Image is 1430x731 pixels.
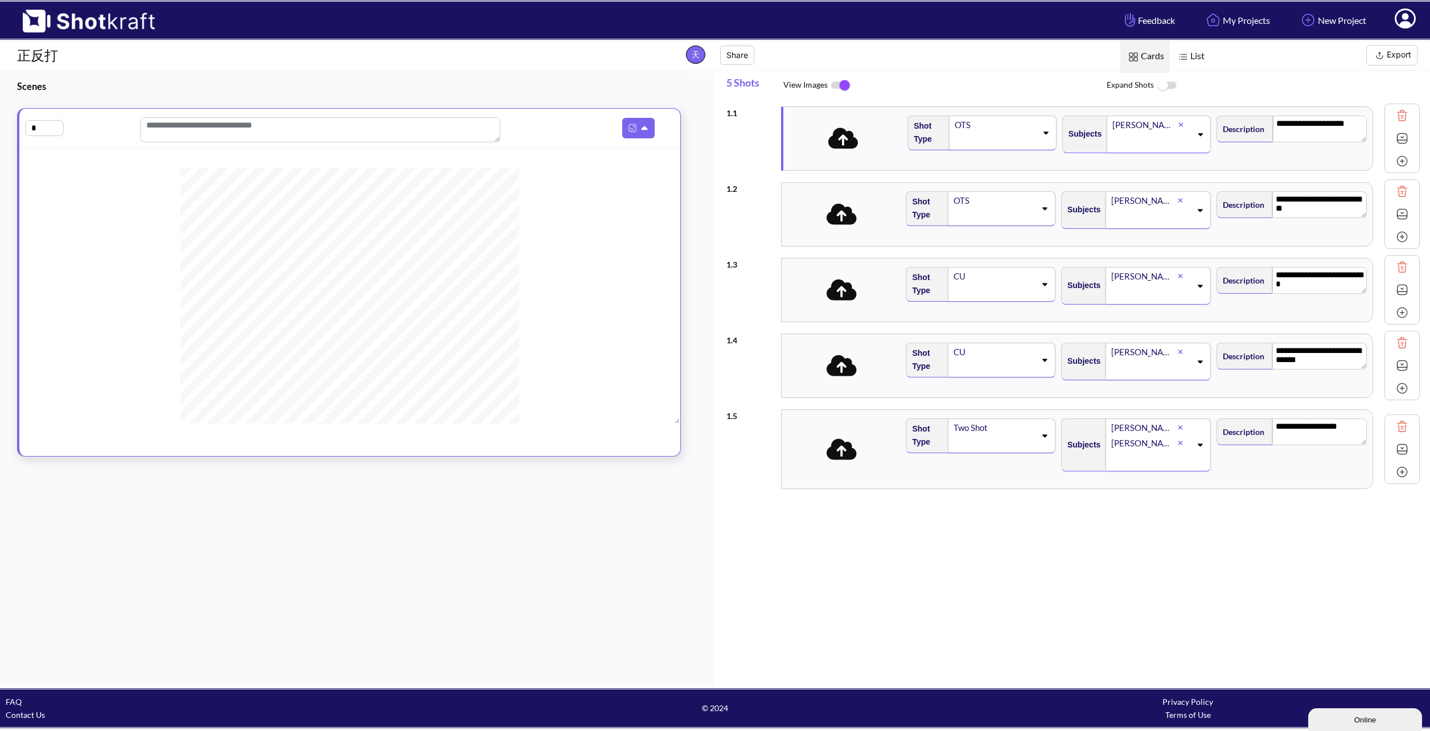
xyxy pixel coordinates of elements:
[1394,130,1411,147] img: Expand Icon
[952,269,1036,284] div: CU
[1217,271,1264,290] span: Description
[906,268,942,300] span: Shot Type
[1394,153,1411,170] img: Add Icon
[906,344,942,376] span: Shot Type
[1290,5,1375,35] a: New Project
[6,697,22,707] a: FAQ
[828,73,853,97] img: ToggleOn Icon
[952,344,1036,360] div: CU
[1217,347,1264,365] span: Description
[1394,418,1411,435] img: Trash Icon
[720,46,754,65] button: Share
[1110,193,1178,208] div: [PERSON_NAME]
[1110,420,1178,436] div: [PERSON_NAME]
[1394,228,1411,245] img: Add Icon
[1217,120,1264,138] span: Description
[726,404,775,422] div: 1 . 5
[1366,45,1417,65] button: Export
[479,701,952,714] span: © 2024
[726,252,775,271] div: 1 . 3
[951,695,1424,708] div: Privacy Policy
[1062,352,1100,371] span: Subjects
[1394,380,1411,397] img: Add Icon
[6,710,45,720] a: Contact Us
[1170,40,1210,73] span: List
[952,420,1036,436] div: Two Shot
[1122,14,1175,27] span: Feedback
[1394,281,1411,298] img: Expand Icon
[17,80,687,93] h3: Scenes
[952,193,1036,208] div: OTS
[906,192,942,224] span: Shot Type
[1110,344,1178,360] div: [PERSON_NAME]
[726,404,1420,495] div: 1.5Shot TypeTwo ShotSubjects[PERSON_NAME][PERSON_NAME]Description**** **** **** ***Trash IconExpa...
[1111,117,1178,133] div: [PERSON_NAME]
[1062,436,1100,454] span: Subjects
[1394,304,1411,321] img: Add Icon
[1120,40,1170,73] span: Cards
[1062,200,1100,219] span: Subjects
[1308,706,1424,731] iframe: chat widget
[1394,357,1411,374] img: Expand Icon
[1394,206,1411,223] img: Expand Icon
[686,46,705,64] span: 天[PERSON_NAME]
[1110,436,1178,451] div: [PERSON_NAME]
[726,101,775,120] div: 1 . 1
[1394,258,1411,276] img: Trash Icon
[1373,48,1387,63] img: Export Icon
[726,328,775,347] div: 1 . 4
[1394,441,1411,458] img: Expand Icon
[1394,107,1411,124] img: Trash Icon
[1110,269,1178,284] div: [PERSON_NAME]
[1107,73,1430,98] span: Expand Shots
[726,101,1420,176] div: 1.1Shot TypeOTSSubjects[PERSON_NAME]Description**** **** **** *****Trash IconExpand IconAdd Icon
[1394,334,1411,351] img: Trash Icon
[1217,195,1264,214] span: Description
[1195,5,1279,35] a: My Projects
[1122,10,1138,30] img: Hand Icon
[1298,10,1318,30] img: Add Icon
[726,71,783,101] span: 5 Shots
[906,420,942,451] span: Shot Type
[783,73,1107,97] span: View Images
[1394,463,1411,481] img: Add Icon
[625,121,640,135] img: Pdf Icon
[908,117,944,149] span: Shot Type
[1176,50,1190,64] img: List Icon
[1062,276,1100,295] span: Subjects
[1203,10,1223,30] img: Home Icon
[1217,422,1264,441] span: Description
[1394,183,1411,200] img: Trash Icon
[726,176,775,195] div: 1 . 2
[954,117,1037,133] div: OTS
[951,708,1424,721] div: Terms of Use
[1063,125,1102,143] span: Subjects
[1126,50,1141,64] img: Card Icon
[1154,73,1180,98] img: ToggleOff Icon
